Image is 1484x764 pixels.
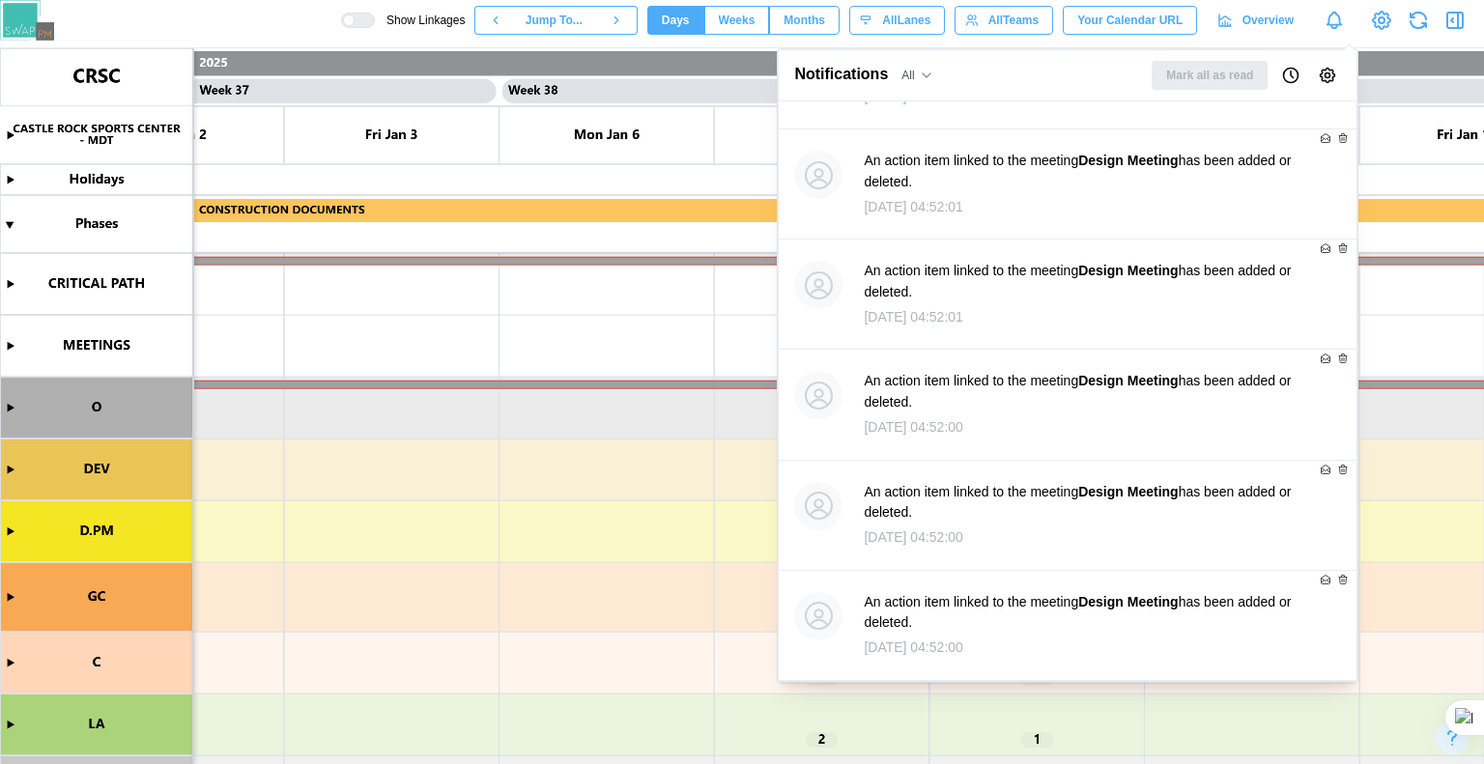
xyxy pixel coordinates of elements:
[375,13,465,28] span: Show Linkages
[864,197,1331,218] div: [DATE] 04:52:01
[516,6,595,35] button: Jump To...
[882,7,930,34] span: All Lanes
[1078,373,1178,388] strong: Design Meeting
[864,417,1331,439] div: [DATE] 04:52:00
[864,637,1331,659] div: [DATE] 04:52:00
[704,6,770,35] button: Weeks
[864,261,1331,302] div: An action item linked to the meeting has been added or deleted.
[1242,7,1294,34] span: Overview
[893,60,942,91] button: All
[1077,7,1183,34] span: Your Calendar URL
[1078,594,1178,609] strong: Design Meeting
[1078,263,1178,278] strong: Design Meeting
[719,7,756,34] span: Weeks
[864,307,1331,328] div: [DATE] 04:52:01
[1078,484,1178,499] strong: Design Meeting
[1078,153,1178,168] strong: Design Meeting
[864,151,1331,192] div: An action item linked to the meeting has been added or deleted.
[1063,6,1197,35] button: Your Calendar URL
[864,592,1331,634] div: An action item linked to the meeting has been added or deleted.
[794,65,888,85] h1: Notifications
[662,7,690,34] span: Days
[864,371,1331,412] div: An action item linked to the meeting has been added or deleted.
[849,6,945,35] button: AllLanes
[1318,4,1351,37] a: Notifications
[864,527,1331,549] div: [DATE] 04:52:00
[647,6,704,35] button: Days
[1405,7,1432,34] button: Refresh Grid
[988,7,1039,34] span: All Teams
[769,6,840,35] button: Months
[1368,7,1395,34] a: View Project
[784,7,825,34] span: Months
[1314,62,1341,89] button: Notification Preferences
[901,65,914,86] span: All
[864,482,1331,523] div: An action item linked to the meeting has been added or deleted.
[526,7,583,34] span: Jump To...
[955,6,1053,35] button: AllTeams
[1441,7,1469,34] button: Open Drawer
[1207,6,1308,35] a: Overview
